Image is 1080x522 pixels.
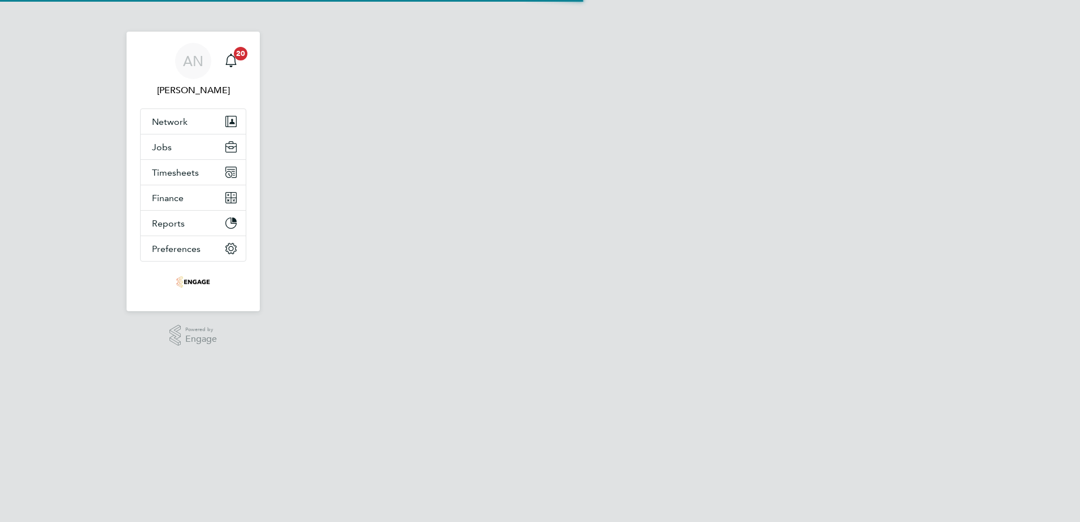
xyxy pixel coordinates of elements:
[141,109,246,134] button: Network
[141,211,246,236] button: Reports
[141,160,246,185] button: Timesheets
[185,334,217,344] span: Engage
[152,193,184,203] span: Finance
[141,236,246,261] button: Preferences
[234,47,247,60] span: 20
[152,142,172,153] span: Jobs
[176,273,210,291] img: acceptrec-logo-retina.png
[140,84,246,97] span: Arron Neal
[141,134,246,159] button: Jobs
[152,218,185,229] span: Reports
[185,325,217,334] span: Powered by
[152,243,201,254] span: Preferences
[183,54,203,68] span: AN
[169,325,217,346] a: Powered byEngage
[152,167,199,178] span: Timesheets
[140,43,246,97] a: AN[PERSON_NAME]
[152,116,188,127] span: Network
[127,32,260,311] nav: Main navigation
[141,185,246,210] button: Finance
[140,273,246,291] a: Go to home page
[220,43,242,79] a: 20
